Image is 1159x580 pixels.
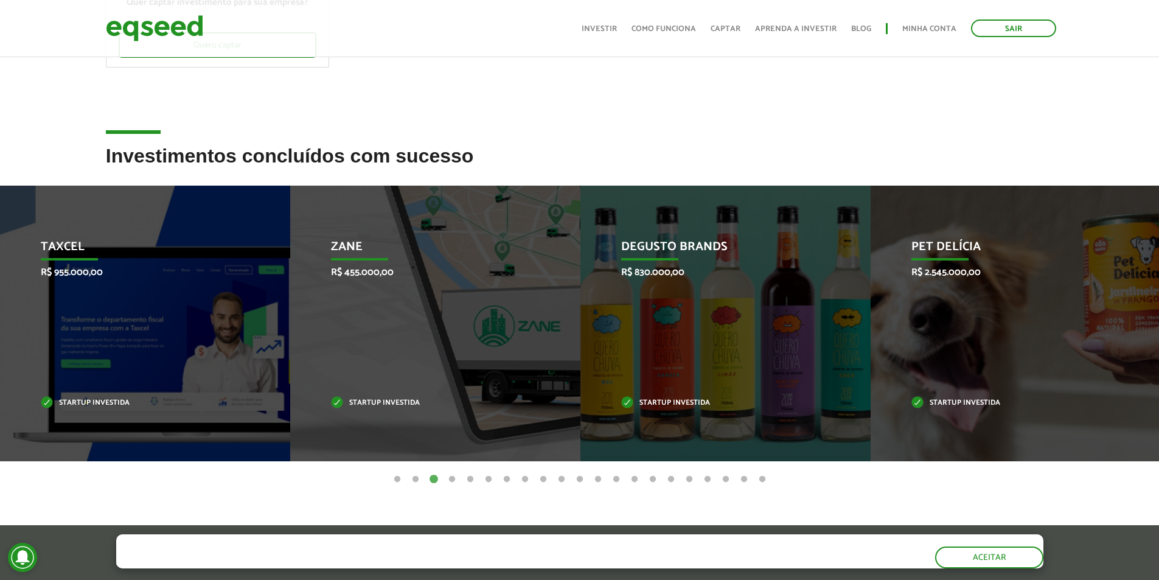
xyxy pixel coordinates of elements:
p: Degusto Brands [621,240,812,260]
button: 3 of 21 [428,473,440,486]
button: 5 of 21 [464,473,476,486]
button: Aceitar [935,547,1043,568]
p: R$ 830.000,00 [621,267,812,278]
button: 17 of 21 [683,473,695,486]
p: Startup investida [621,400,812,407]
a: Como funciona [632,25,696,33]
p: Startup investida [41,400,231,407]
a: Blog [851,25,871,33]
h2: Investimentos concluídos com sucesso [106,145,1054,185]
p: Ao clicar em "aceitar", você aceita nossa . [116,556,557,568]
p: Zane [331,240,521,260]
p: R$ 2.545.000,00 [911,267,1102,278]
button: 20 of 21 [738,473,750,486]
p: R$ 955.000,00 [41,267,231,278]
button: 6 of 21 [482,473,495,486]
a: Investir [582,25,617,33]
p: Taxcel [41,240,231,260]
button: 9 of 21 [537,473,549,486]
button: 11 of 21 [574,473,586,486]
button: 16 of 21 [665,473,677,486]
img: EqSeed [106,12,203,44]
button: 14 of 21 [628,473,641,486]
button: 4 of 21 [446,473,458,486]
p: Pet Delícia [911,240,1102,260]
a: Sair [971,19,1056,37]
a: Minha conta [902,25,956,33]
button: 1 of 21 [391,473,403,486]
button: 12 of 21 [592,473,604,486]
p: R$ 455.000,00 [331,267,521,278]
button: 2 of 21 [409,473,422,486]
button: 8 of 21 [519,473,531,486]
a: política de privacidade e de cookies [277,557,417,568]
p: Startup investida [911,400,1102,407]
button: 21 of 21 [756,473,768,486]
h5: O site da EqSeed utiliza cookies para melhorar sua navegação. [116,534,557,553]
button: 18 of 21 [701,473,714,486]
a: Captar [711,25,740,33]
a: Aprenda a investir [755,25,837,33]
p: Startup investida [331,400,521,407]
button: 7 of 21 [501,473,513,486]
button: 10 of 21 [555,473,568,486]
button: 13 of 21 [610,473,622,486]
button: 19 of 21 [720,473,732,486]
button: 15 of 21 [647,473,659,486]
